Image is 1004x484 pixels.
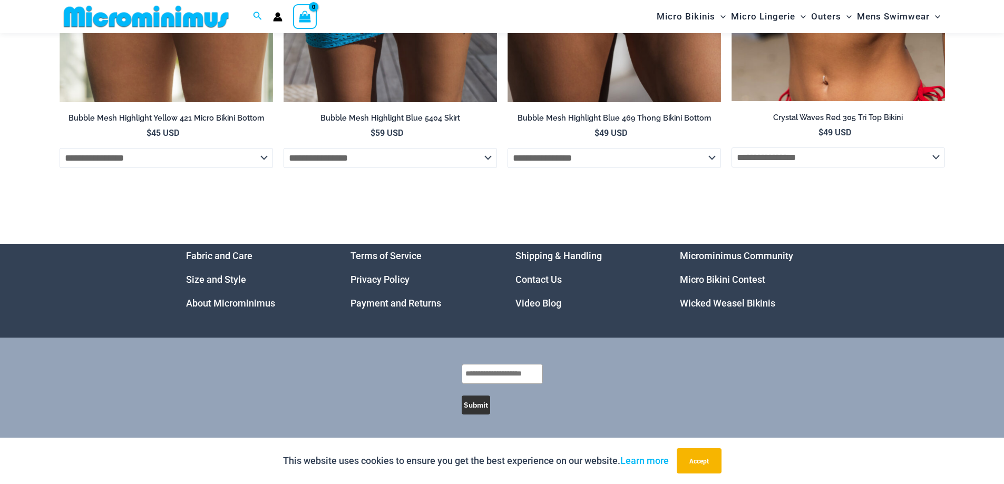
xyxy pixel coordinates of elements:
button: Submit [462,396,490,414]
span: $ [594,127,599,138]
span: $ [371,127,375,138]
button: Accept [677,448,722,473]
a: Fabric and Care [186,250,252,261]
aside: Footer Widget 2 [350,244,489,315]
bdi: 49 USD [818,126,851,137]
nav: Menu [186,244,325,315]
a: Crystal Waves Red 305 Tri Top Bikini [732,113,945,126]
a: Search icon link [253,10,262,23]
a: Micro Bikini Contest [680,274,765,285]
a: Mens SwimwearMenu ToggleMenu Toggle [854,3,943,30]
bdi: 59 USD [371,127,403,138]
h2: Crystal Waves Red 305 Tri Top Bikini [732,113,945,123]
span: $ [147,127,151,138]
a: Micro LingerieMenu ToggleMenu Toggle [728,3,808,30]
nav: Menu [350,244,489,315]
aside: Footer Widget 3 [515,244,654,315]
a: Wicked Weasel Bikinis [680,298,775,309]
img: MM SHOP LOGO FLAT [60,5,233,28]
a: Video Blog [515,298,561,309]
a: View Shopping Cart, empty [293,4,317,28]
span: $ [818,126,823,137]
span: Micro Lingerie [731,3,795,30]
a: Bubble Mesh Highlight Blue 469 Thong Bikini Bottom [508,113,721,127]
a: Bubble Mesh Highlight Blue 5404 Skirt [284,113,497,127]
span: Menu Toggle [930,3,940,30]
span: Mens Swimwear [857,3,930,30]
span: Outers [811,3,841,30]
a: Terms of Service [350,250,422,261]
h2: Bubble Mesh Highlight Blue 469 Thong Bikini Bottom [508,113,721,123]
bdi: 45 USD [147,127,179,138]
a: Privacy Policy [350,274,410,285]
a: Learn more [620,455,669,466]
a: Shipping & Handling [515,250,602,261]
a: Contact Us [515,274,562,285]
nav: Site Navigation [652,2,945,32]
a: About Microminimus [186,298,275,309]
a: Size and Style [186,274,246,285]
a: Bubble Mesh Highlight Yellow 421 Micro Bikini Bottom [60,113,273,127]
aside: Footer Widget 4 [680,244,818,315]
h2: Bubble Mesh Highlight Yellow 421 Micro Bikini Bottom [60,113,273,123]
a: Micro BikinisMenu ToggleMenu Toggle [654,3,728,30]
a: OutersMenu ToggleMenu Toggle [808,3,854,30]
a: Microminimus Community [680,250,793,261]
p: This website uses cookies to ensure you get the best experience on our website. [283,453,669,469]
a: Payment and Returns [350,298,441,309]
span: Menu Toggle [841,3,852,30]
nav: Menu [680,244,818,315]
span: Menu Toggle [715,3,726,30]
nav: Menu [515,244,654,315]
a: Account icon link [273,12,282,22]
aside: Footer Widget 1 [186,244,325,315]
bdi: 49 USD [594,127,627,138]
span: Micro Bikinis [657,3,715,30]
h2: Bubble Mesh Highlight Blue 5404 Skirt [284,113,497,123]
span: Menu Toggle [795,3,806,30]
